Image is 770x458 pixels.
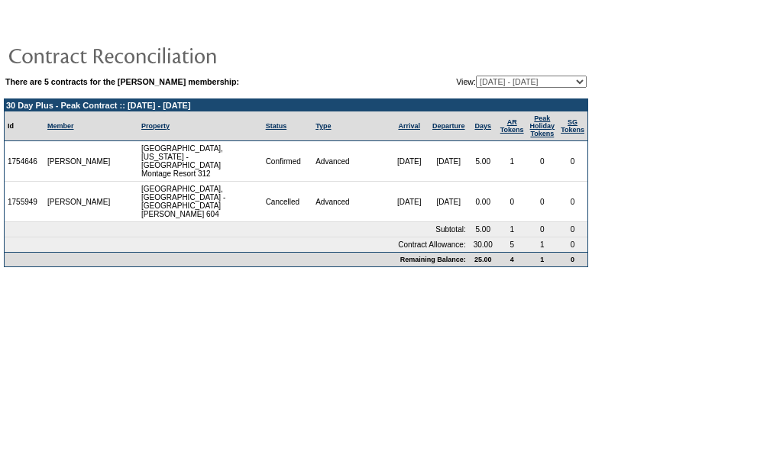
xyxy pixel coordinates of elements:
[5,182,44,222] td: 1755949
[497,252,527,266] td: 4
[497,237,527,252] td: 5
[558,182,587,222] td: 0
[497,141,527,182] td: 1
[379,76,587,88] td: View:
[5,141,44,182] td: 1754646
[390,141,428,182] td: [DATE]
[5,222,469,237] td: Subtotal:
[500,118,524,134] a: ARTokens
[558,222,587,237] td: 0
[469,222,497,237] td: 5.00
[429,141,469,182] td: [DATE]
[5,252,469,266] td: Remaining Balance:
[530,114,555,137] a: Peak HolidayTokens
[561,118,584,134] a: SGTokens
[469,237,497,252] td: 30.00
[527,182,558,222] td: 0
[527,252,558,266] td: 1
[8,40,313,70] img: pgTtlContractReconciliation.gif
[138,141,263,182] td: [GEOGRAPHIC_DATA], [US_STATE] - [GEOGRAPHIC_DATA] Montage Resort 312
[312,141,390,182] td: Advanced
[527,222,558,237] td: 0
[266,122,287,130] a: Status
[469,252,497,266] td: 25.00
[5,99,587,111] td: 30 Day Plus - Peak Contract :: [DATE] - [DATE]
[263,182,313,222] td: Cancelled
[469,182,497,222] td: 0.00
[527,237,558,252] td: 1
[138,182,263,222] td: [GEOGRAPHIC_DATA], [GEOGRAPHIC_DATA] - [GEOGRAPHIC_DATA] [PERSON_NAME] 604
[527,141,558,182] td: 0
[312,182,390,222] td: Advanced
[263,141,313,182] td: Confirmed
[141,122,170,130] a: Property
[558,252,587,266] td: 0
[47,122,74,130] a: Member
[5,237,469,252] td: Contract Allowance:
[497,222,527,237] td: 1
[44,141,114,182] td: [PERSON_NAME]
[497,182,527,222] td: 0
[432,122,465,130] a: Departure
[390,182,428,222] td: [DATE]
[429,182,469,222] td: [DATE]
[44,182,114,222] td: [PERSON_NAME]
[558,141,587,182] td: 0
[558,237,587,252] td: 0
[5,77,239,86] b: There are 5 contracts for the [PERSON_NAME] membership:
[469,141,497,182] td: 5.00
[315,122,331,130] a: Type
[398,122,420,130] a: Arrival
[474,122,491,130] a: Days
[5,111,44,141] td: Id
